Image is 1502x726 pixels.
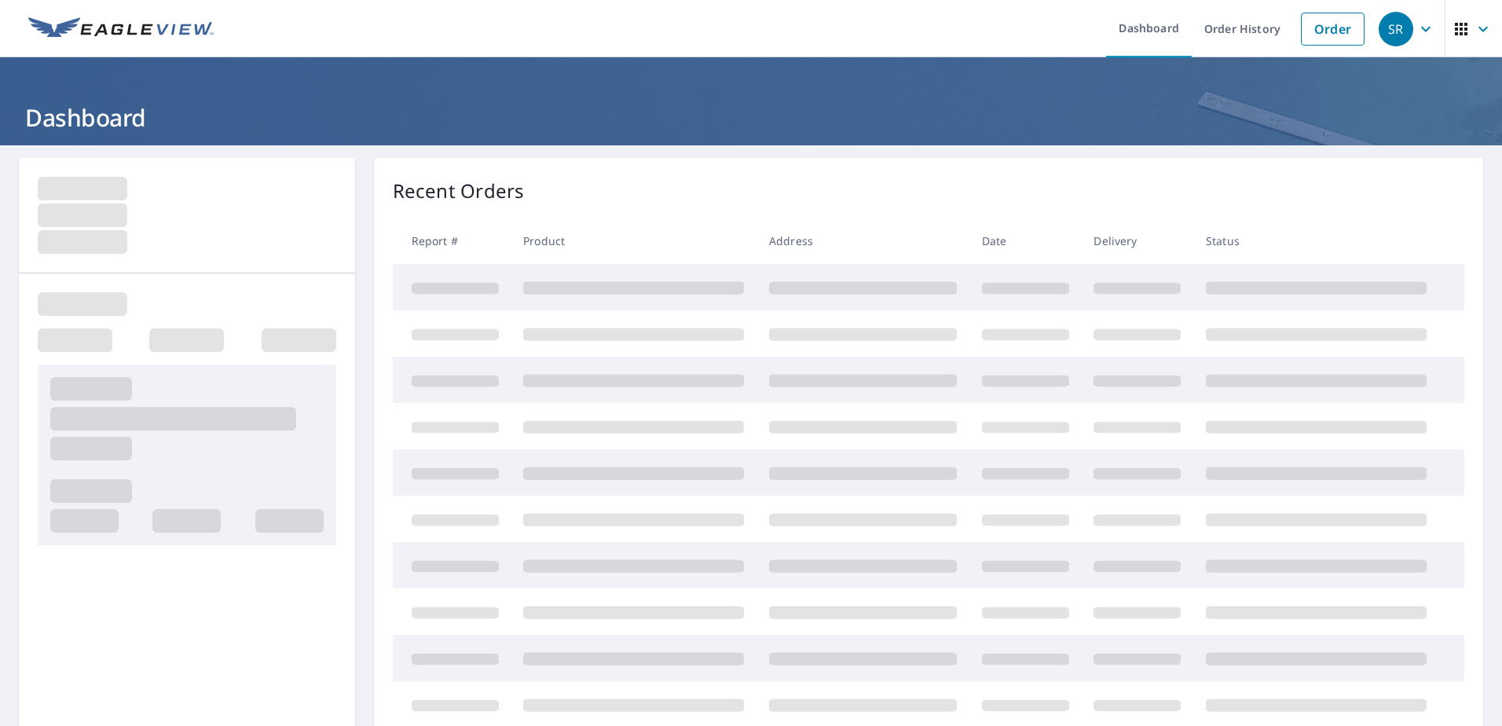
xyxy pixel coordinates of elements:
div: SR [1379,12,1413,46]
th: Address [756,218,969,264]
h1: Dashboard [19,101,1483,134]
th: Status [1193,218,1439,264]
th: Report # [393,218,511,264]
th: Delivery [1081,218,1193,264]
th: Product [511,218,756,264]
a: Order [1301,13,1365,46]
th: Date [969,218,1082,264]
p: Recent Orders [393,177,525,205]
img: EV Logo [28,17,214,41]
